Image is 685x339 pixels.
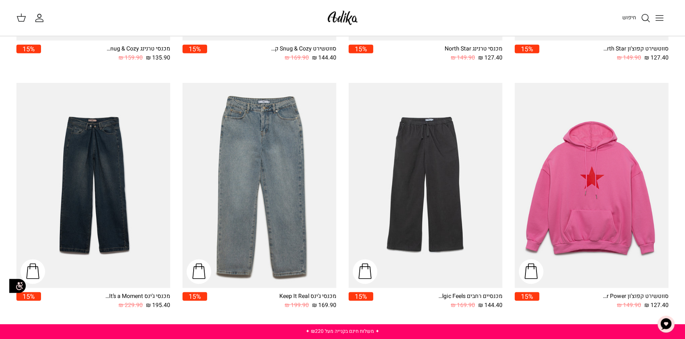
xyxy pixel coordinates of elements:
a: החשבון שלי [34,13,48,23]
span: 127.40 ₪ [644,301,669,310]
a: מכנסי ג'ינס Keep It Real [183,83,336,288]
a: מכנסי ג'ינס It’s a Moment גזרה רחבה | BAGGY 195.40 ₪ 229.90 ₪ [41,292,170,310]
span: 199.90 ₪ [285,301,309,310]
div: מכנסי ג'ינס It’s a Moment גזרה רחבה | BAGGY [105,292,170,301]
span: 159.90 ₪ [119,53,143,62]
a: מכנסיים רחבים Nostalgic Feels קורדרוי 144.40 ₪ 169.90 ₪ [373,292,502,310]
span: 15% [183,292,207,301]
a: סווטשירט Snug & Cozy קרופ 144.40 ₪ 169.90 ₪ [207,45,336,62]
span: 195.40 ₪ [146,301,170,310]
a: 15% [349,45,373,62]
div: סווטשירט Snug & Cozy קרופ [271,45,336,53]
span: 15% [515,45,539,53]
span: 127.40 ₪ [644,53,669,62]
span: 15% [16,45,41,53]
span: 144.40 ₪ [478,301,502,310]
span: 15% [16,292,41,301]
span: 169.90 ₪ [285,53,309,62]
div: מכנסי ג'ינס Keep It Real [271,292,336,301]
a: מכנסי טרנינג North Star 127.40 ₪ 149.90 ₪ [373,45,502,62]
a: 15% [349,292,373,310]
span: 15% [349,292,373,301]
div: מכנסי טרנינג Snug & Cozy גזרה משוחררת [105,45,170,53]
div: מכנסי טרנינג North Star [437,45,502,53]
span: 149.90 ₪ [451,53,475,62]
a: מכנסיים רחבים Nostalgic Feels קורדרוי [349,83,502,288]
span: 149.90 ₪ [617,301,641,310]
a: סווטשירט קפוצ'ון North Star אוברסייז 127.40 ₪ 149.90 ₪ [539,45,669,62]
img: accessibility_icon02.svg [6,275,29,297]
span: חיפוש [622,14,636,21]
button: צ'אט [654,312,678,337]
button: Toggle menu [651,9,669,27]
a: 15% [16,45,41,62]
span: 169.90 ₪ [451,301,475,310]
a: סווטשירט קפוצ'ון Star Power אוברסייז [515,83,669,288]
a: 15% [515,292,539,310]
div: מכנסיים רחבים Nostalgic Feels קורדרוי [437,292,502,301]
a: 15% [183,45,207,62]
span: 15% [349,45,373,53]
span: 144.40 ₪ [312,53,336,62]
a: מכנסי ג'ינס Keep It Real 169.90 ₪ 199.90 ₪ [207,292,336,310]
span: 135.90 ₪ [146,53,170,62]
span: 15% [515,292,539,301]
div: סווטשירט קפוצ'ון North Star אוברסייז [603,45,669,53]
a: 15% [16,292,41,310]
span: 15% [183,45,207,53]
a: ✦ משלוח חינם בקנייה מעל ₪220 ✦ [306,328,379,335]
a: 15% [515,45,539,62]
img: Adika IL [325,8,360,27]
span: 127.40 ₪ [478,53,502,62]
div: סווטשירט קפוצ'ון Star Power אוברסייז [603,292,669,301]
span: 169.90 ₪ [312,301,336,310]
span: 149.90 ₪ [617,53,641,62]
span: 229.90 ₪ [119,301,143,310]
a: מכנסי ג'ינס It’s a Moment גזרה רחבה | BAGGY [16,83,170,288]
a: חיפוש [622,13,651,23]
a: מכנסי טרנינג Snug & Cozy גזרה משוחררת 135.90 ₪ 159.90 ₪ [41,45,170,62]
a: סווטשירט קפוצ'ון Star Power אוברסייז 127.40 ₪ 149.90 ₪ [539,292,669,310]
a: 15% [183,292,207,310]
